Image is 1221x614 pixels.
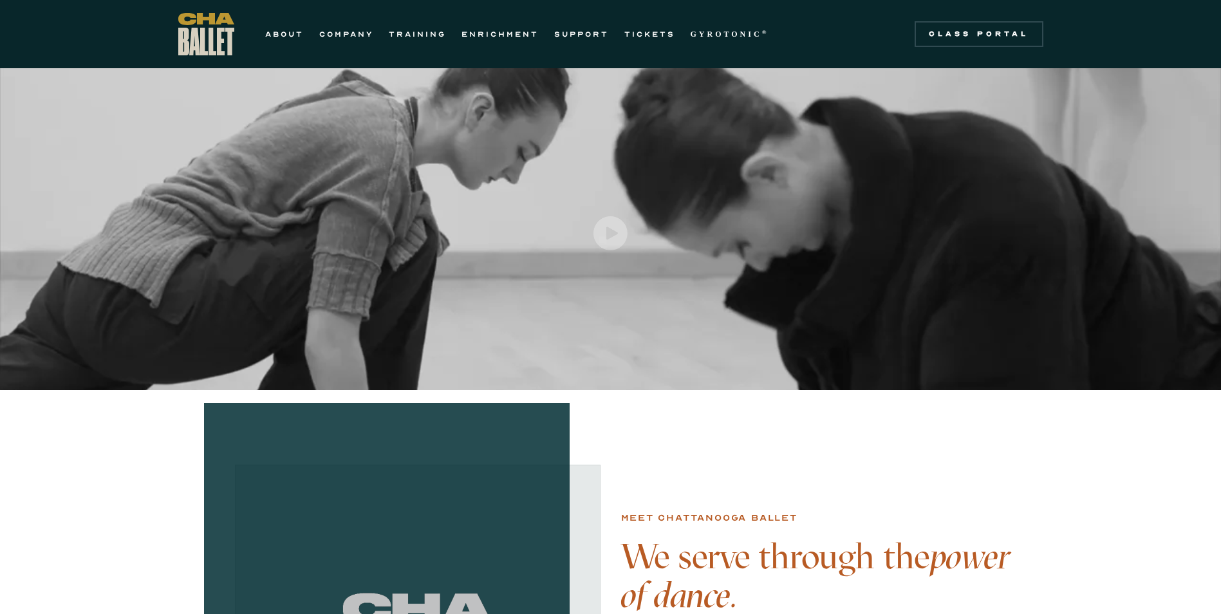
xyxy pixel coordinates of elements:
[178,13,234,55] a: home
[691,30,762,39] strong: GYROTONIC
[915,21,1043,47] a: Class Portal
[461,26,539,42] a: ENRICHMENT
[691,26,769,42] a: GYROTONIC®
[621,510,797,526] div: Meet chattanooga ballet
[922,29,1036,39] div: Class Portal
[762,29,769,35] sup: ®
[554,26,609,42] a: SUPPORT
[319,26,373,42] a: COMPANY
[265,26,304,42] a: ABOUT
[389,26,446,42] a: TRAINING
[624,26,675,42] a: TICKETS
